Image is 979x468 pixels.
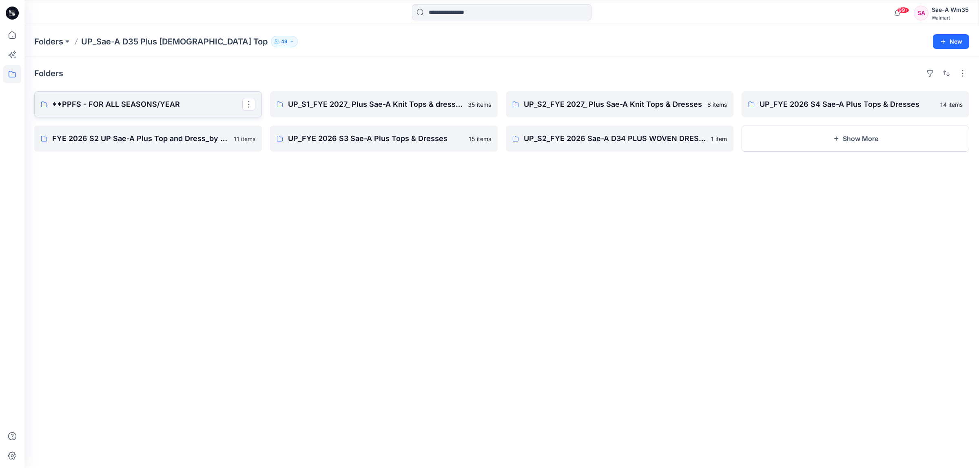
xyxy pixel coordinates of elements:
h4: Folders [34,68,63,78]
a: Folders [34,36,63,47]
button: 49 [271,36,298,47]
a: UP_S2_FYE 2026 Sae-A D34 PLUS WOVEN DRESSES1 item [506,126,733,152]
p: UP_Sae-A D35 Plus [DEMOGRAPHIC_DATA] Top [81,36,268,47]
a: UP_S1_FYE 2027_ Plus Sae-A Knit Tops & dresses35 items [270,91,498,117]
p: 1 item [711,135,727,143]
p: UP_S2_FYE 2027_ Plus Sae-A Knit Tops & Dresses [524,99,702,110]
a: UP_FYE 2026 S3 Sae-A Plus Tops & Dresses15 items [270,126,498,152]
p: UP_FYE 2026 S4 Sae-A Plus Tops & Dresses [760,99,935,110]
p: FYE 2026 S2 UP Sae-A Plus Top and Dress_by Sae-A [52,133,229,144]
p: **PPFS - FOR ALL SEASONS/YEAR [52,99,242,110]
p: UP_S1_FYE 2027_ Plus Sae-A Knit Tops & dresses [288,99,463,110]
button: New [933,34,969,49]
div: Walmart [932,15,969,21]
p: 15 items [469,135,491,143]
a: **PPFS - FOR ALL SEASONS/YEAR [34,91,262,117]
p: 14 items [940,100,963,109]
p: 11 items [234,135,255,143]
a: UP_FYE 2026 S4 Sae-A Plus Tops & Dresses14 items [742,91,969,117]
p: UP_FYE 2026 S3 Sae-A Plus Tops & Dresses [288,133,464,144]
a: UP_S2_FYE 2027_ Plus Sae-A Knit Tops & Dresses8 items [506,91,733,117]
button: Show More [742,126,969,152]
p: 35 items [468,100,491,109]
div: Sae-A Wm35 [932,5,969,15]
span: 99+ [897,7,909,13]
p: 8 items [707,100,727,109]
p: UP_S2_FYE 2026 Sae-A D34 PLUS WOVEN DRESSES [524,133,706,144]
p: 49 [281,37,288,46]
div: SA [914,6,928,20]
a: FYE 2026 S2 UP Sae-A Plus Top and Dress_by Sae-A11 items [34,126,262,152]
